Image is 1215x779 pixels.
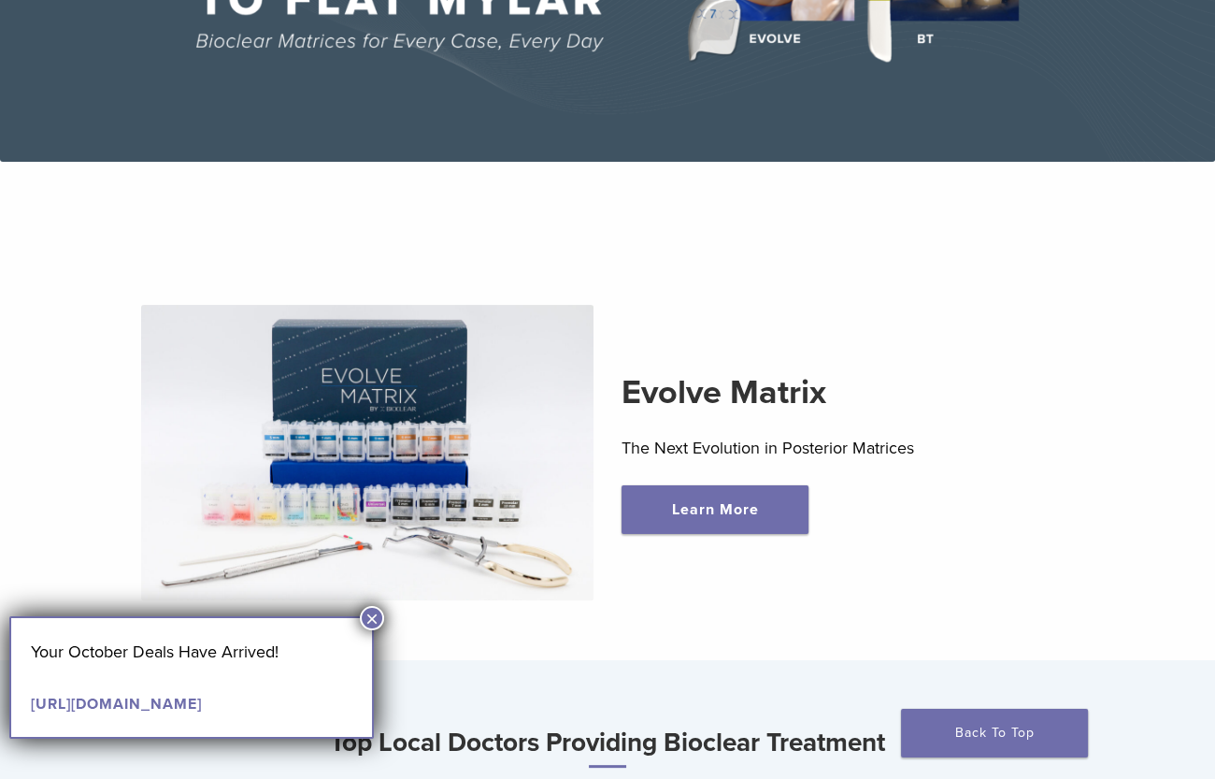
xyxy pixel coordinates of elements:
[622,434,1074,462] p: The Next Evolution in Posterior Matrices
[31,638,352,666] p: Your October Deals Have Arrived!
[31,695,202,714] a: [URL][DOMAIN_NAME]
[622,370,1074,415] h2: Evolve Matrix
[360,606,384,630] button: Close
[141,305,593,600] img: Evolve Matrix
[622,485,808,534] a: Learn More
[901,709,1088,757] a: Back To Top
